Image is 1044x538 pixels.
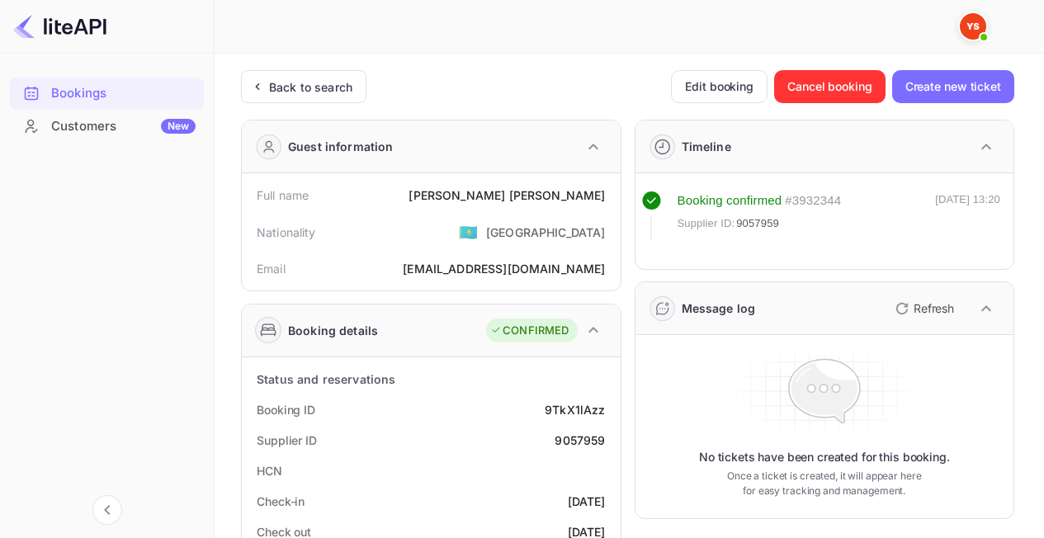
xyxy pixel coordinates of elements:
div: CONFIRMED [490,323,569,339]
div: Booking details [288,322,378,339]
p: Refresh [914,300,954,317]
button: Create new ticket [892,70,1014,103]
div: Email [257,260,286,277]
div: Booking confirmed [678,191,782,210]
button: Refresh [886,295,961,322]
div: Back to search [269,78,352,96]
div: Timeline [682,138,731,155]
div: Booking ID [257,401,315,418]
div: Nationality [257,224,316,241]
div: 9TkX1lAzz [545,401,605,418]
div: [PERSON_NAME] [PERSON_NAME] [409,186,605,204]
span: Supplier ID: [678,215,735,232]
div: [DATE] [568,493,606,510]
img: LiteAPI logo [13,13,106,40]
div: Guest information [288,138,394,155]
div: New [161,119,196,134]
div: # 3932344 [785,191,841,210]
div: Full name [257,186,309,204]
div: Customers [51,117,196,136]
div: Check-in [257,493,305,510]
p: Once a ticket is created, it will appear here for easy tracking and management. [724,469,924,498]
button: Cancel booking [774,70,886,103]
img: Yandex Support [960,13,986,40]
a: Bookings [10,78,204,108]
div: HCN [257,462,282,479]
span: United States [459,217,478,247]
div: Supplier ID [257,432,317,449]
a: CustomersNew [10,111,204,141]
p: No tickets have been created for this booking. [699,449,950,465]
button: Collapse navigation [92,495,122,525]
div: 9057959 [555,432,605,449]
div: [GEOGRAPHIC_DATA] [486,224,606,241]
div: [EMAIL_ADDRESS][DOMAIN_NAME] [403,260,605,277]
div: [DATE] 13:20 [935,191,1000,239]
div: Bookings [10,78,204,110]
div: Bookings [51,84,196,103]
span: 9057959 [736,215,779,232]
div: Message log [682,300,756,317]
div: Status and reservations [257,370,395,388]
button: Edit booking [671,70,768,103]
div: CustomersNew [10,111,204,143]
